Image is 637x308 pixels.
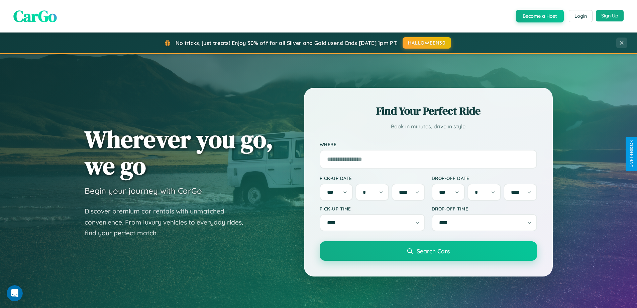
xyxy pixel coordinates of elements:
label: Drop-off Date [432,175,537,181]
button: Search Cars [320,241,537,261]
span: Search Cars [417,247,450,255]
button: HALLOWEEN30 [403,37,451,49]
iframe: Intercom live chat [7,285,23,301]
h1: Wherever you go, we go [85,126,273,179]
h3: Begin your journey with CarGo [85,186,202,196]
label: Pick-up Time [320,206,425,211]
p: Book in minutes, drive in style [320,122,537,131]
span: No tricks, just treats! Enjoy 30% off for all Silver and Gold users! Ends [DATE] 1pm PT. [176,40,398,46]
button: Login [569,10,593,22]
span: CarGo [13,5,57,27]
p: Discover premium car rentals with unmatched convenience. From luxury vehicles to everyday rides, ... [85,206,252,239]
label: Pick-up Date [320,175,425,181]
button: Sign Up [596,10,624,21]
div: Give Feedback [629,140,634,168]
label: Where [320,141,537,147]
h2: Find Your Perfect Ride [320,104,537,118]
label: Drop-off Time [432,206,537,211]
button: Become a Host [516,10,564,22]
